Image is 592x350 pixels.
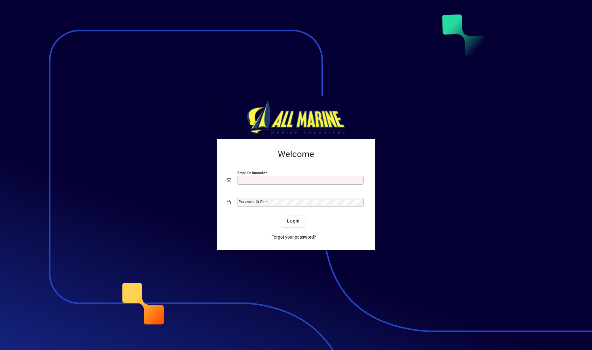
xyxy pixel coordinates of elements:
[237,170,265,175] mat-label: Email or Barcode
[227,149,365,160] h2: Welcome
[269,232,319,243] a: Forgot your password?
[282,216,305,227] button: Login
[287,218,300,224] span: Login
[239,199,265,204] mat-label: Password or Pin
[271,234,316,240] span: Forgot your password?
